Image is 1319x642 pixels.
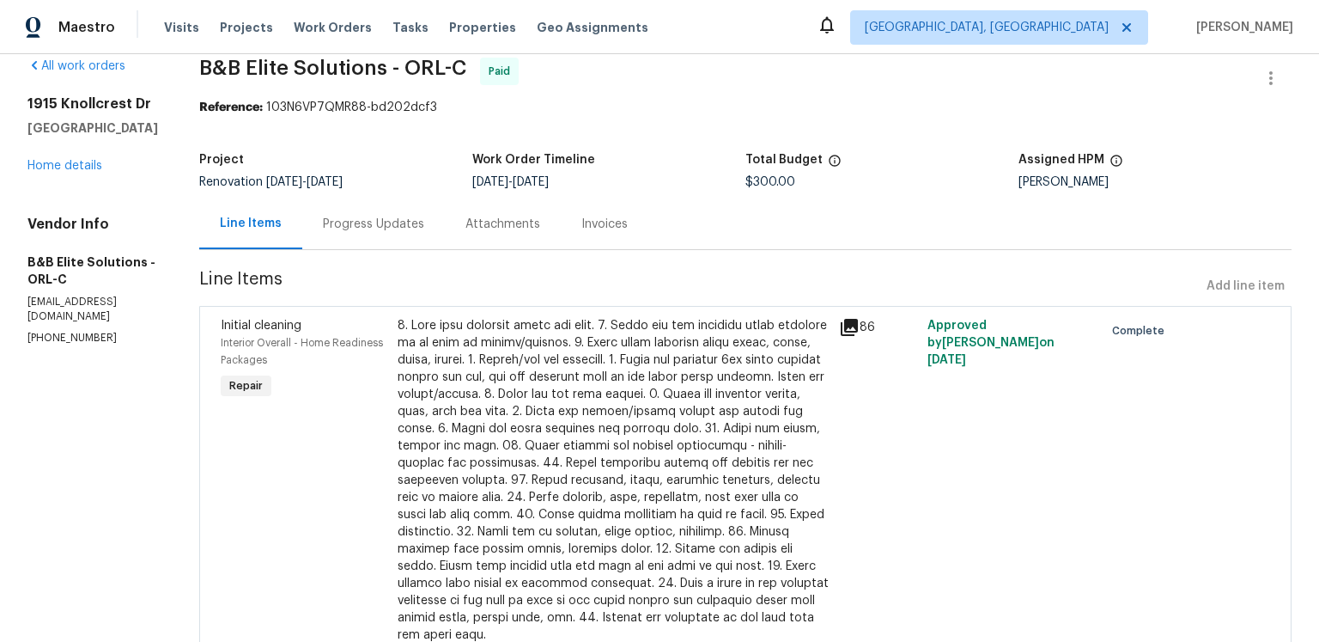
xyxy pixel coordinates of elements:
[449,19,516,36] span: Properties
[513,176,549,188] span: [DATE]
[220,19,273,36] span: Projects
[27,254,158,288] h5: B&B Elite Solutions - ORL-C
[266,176,302,188] span: [DATE]
[472,154,595,166] h5: Work Order Timeline
[199,58,466,78] span: B&B Elite Solutions - ORL-C
[199,176,343,188] span: Renovation
[199,154,244,166] h5: Project
[199,99,1292,116] div: 103N6VP7QMR88-bd202dcf3
[1018,176,1292,188] div: [PERSON_NAME]
[27,331,158,345] p: [PHONE_NUMBER]
[164,19,199,36] span: Visits
[745,154,823,166] h5: Total Budget
[199,101,263,113] b: Reference:
[828,154,842,176] span: The total cost of line items that have been proposed by Opendoor. This sum includes line items th...
[58,19,115,36] span: Maestro
[839,317,917,338] div: 86
[27,216,158,233] h4: Vendor Info
[865,19,1109,36] span: [GEOGRAPHIC_DATA], [GEOGRAPHIC_DATA]
[27,119,158,137] h5: [GEOGRAPHIC_DATA]
[392,21,429,34] span: Tasks
[323,216,424,233] div: Progress Updates
[221,338,383,365] span: Interior Overall - Home Readiness Packages
[1189,19,1293,36] span: [PERSON_NAME]
[745,176,795,188] span: $300.00
[489,63,517,80] span: Paid
[1109,154,1123,176] span: The hpm assigned to this work order.
[927,354,966,366] span: [DATE]
[27,295,158,324] p: [EMAIL_ADDRESS][DOMAIN_NAME]
[472,176,549,188] span: -
[221,320,301,332] span: Initial cleaning
[220,215,282,232] div: Line Items
[927,320,1055,366] span: Approved by [PERSON_NAME] on
[465,216,540,233] div: Attachments
[581,216,628,233] div: Invoices
[27,60,125,72] a: All work orders
[199,271,1200,303] span: Line Items
[472,176,508,188] span: [DATE]
[222,377,270,394] span: Repair
[294,19,372,36] span: Work Orders
[307,176,343,188] span: [DATE]
[1018,154,1104,166] h5: Assigned HPM
[266,176,343,188] span: -
[27,160,102,172] a: Home details
[537,19,648,36] span: Geo Assignments
[1112,322,1171,339] span: Complete
[27,95,158,113] h2: 1915 Knollcrest Dr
